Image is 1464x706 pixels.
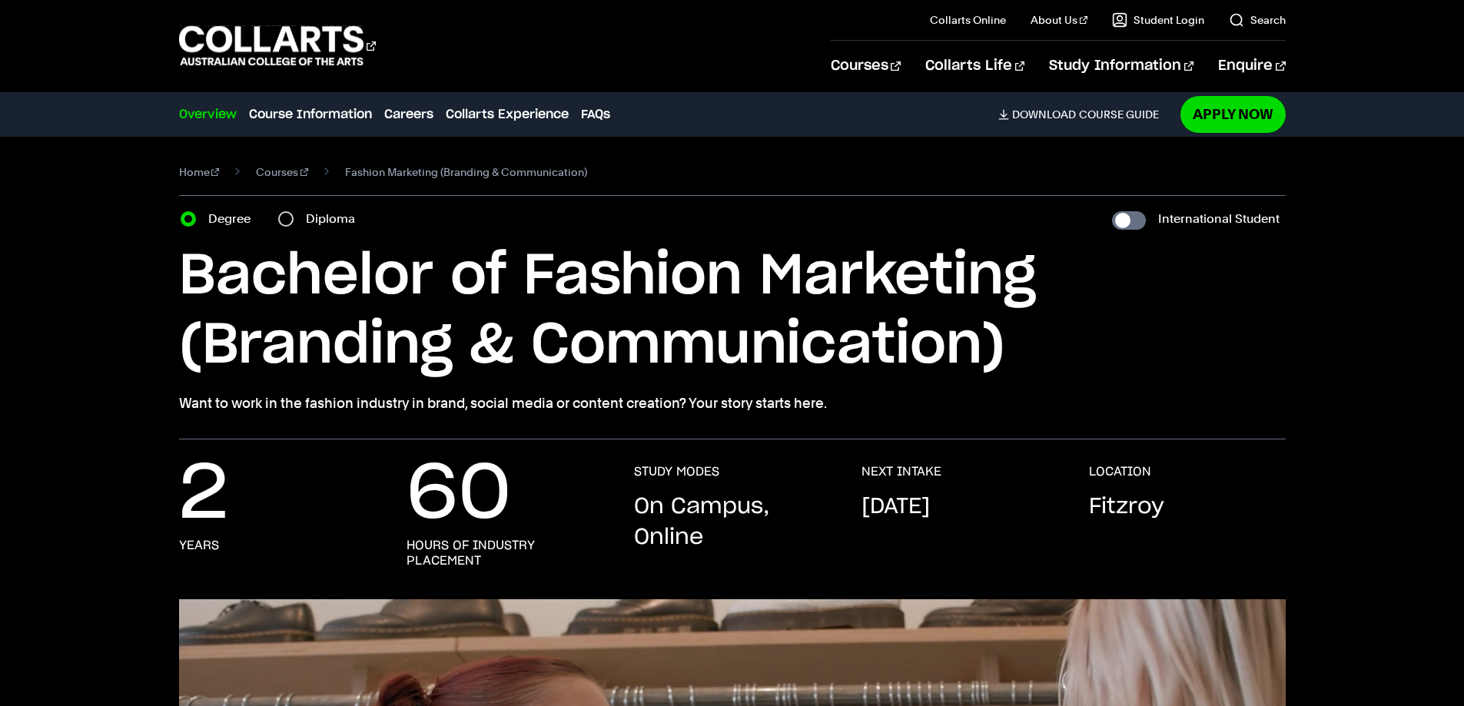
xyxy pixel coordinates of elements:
[384,105,433,124] a: Careers
[998,108,1171,121] a: DownloadCourse Guide
[1112,12,1204,28] a: Student Login
[581,105,610,124] a: FAQs
[1229,12,1286,28] a: Search
[861,492,930,522] p: [DATE]
[1089,492,1164,522] p: Fitzroy
[930,12,1006,28] a: Collarts Online
[1012,108,1076,121] span: Download
[249,105,372,124] a: Course Information
[1031,12,1087,28] a: About Us
[1218,41,1285,91] a: Enquire
[179,161,220,183] a: Home
[1089,464,1151,479] h3: LOCATION
[407,464,511,525] p: 60
[1180,96,1286,132] a: Apply Now
[345,161,587,183] span: Fashion Marketing (Branding & Communication)
[208,208,260,230] label: Degree
[256,161,308,183] a: Courses
[861,464,941,479] h3: NEXT INTAKE
[179,242,1286,380] h1: Bachelor of Fashion Marketing (Branding & Communication)
[1049,41,1193,91] a: Study Information
[831,41,901,91] a: Courses
[306,208,364,230] label: Diploma
[925,41,1024,91] a: Collarts Life
[179,464,228,525] p: 2
[634,464,719,479] h3: STUDY MODES
[179,393,1286,414] p: Want to work in the fashion industry in brand, social media or content creation? Your story start...
[407,538,603,568] h3: hours of industry placement
[179,105,237,124] a: Overview
[179,538,219,553] h3: years
[1158,208,1280,230] label: International Student
[634,492,831,553] p: On Campus, Online
[446,105,569,124] a: Collarts Experience
[179,24,376,68] div: Go to homepage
